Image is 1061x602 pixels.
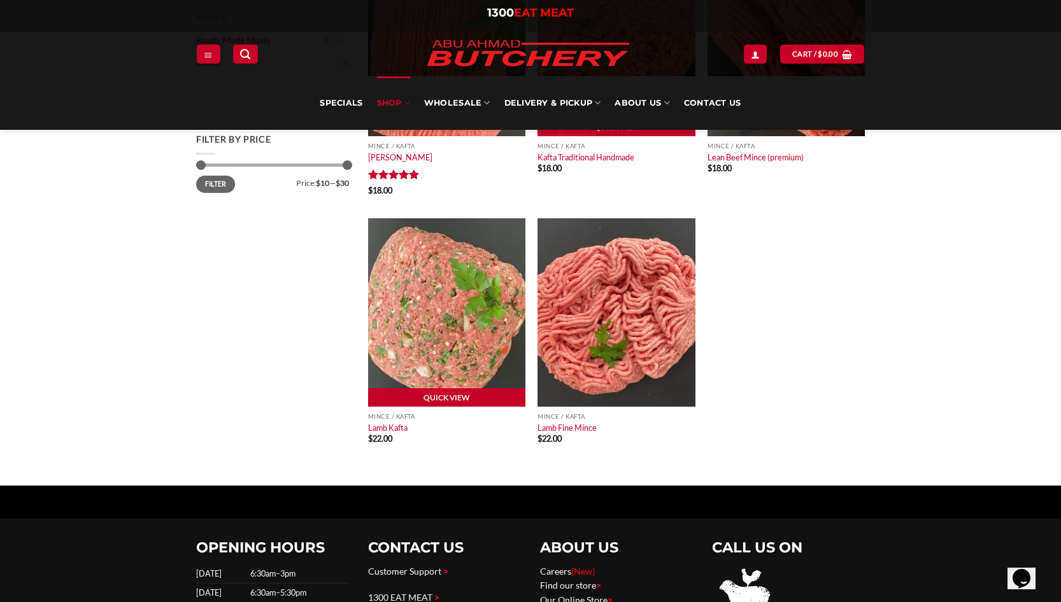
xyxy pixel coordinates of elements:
[368,185,373,195] span: $
[368,185,392,195] bdi: 18.00
[196,134,271,144] span: Filter by price
[417,32,639,76] img: Abu Ahmad Butchery
[368,423,408,433] a: Lamb Kafta
[615,76,669,130] a: About Us
[538,433,562,444] bdi: 22.00
[368,433,373,444] span: $
[424,76,490,130] a: Wholesale
[368,218,525,407] img: Lamb Kafta
[708,163,732,173] bdi: 18.00
[487,6,574,20] a: 1300EAT MEAT
[538,413,695,420] p: Mince / Kafta
[708,143,865,150] p: Mince / Kafta
[684,76,741,130] a: Contact Us
[368,388,525,407] a: Quick View
[596,580,601,591] span: >
[540,566,595,577] a: Careers{New}
[504,76,601,130] a: Delivery & Pickup
[818,50,838,58] bdi: 0.00
[368,152,432,162] a: [PERSON_NAME]
[540,538,693,557] h2: ABOUT US
[538,163,542,173] span: $
[780,45,864,63] a: View cart
[368,169,420,181] div: Rated 5 out of 5
[196,176,349,187] div: Price: —
[368,566,441,577] a: Customer Support
[744,45,767,63] a: Login
[571,566,595,577] span: {New}
[377,76,410,130] a: SHOP
[538,163,562,173] bdi: 18.00
[233,45,257,63] a: Search
[368,433,392,444] bdi: 22.00
[540,580,601,591] a: Find our store>
[196,538,349,557] h2: OPENING HOURS
[538,143,695,150] p: Mince / Kafta
[708,152,804,162] a: Lean Beef Mince (premium)
[336,178,349,188] span: $30
[246,564,349,584] td: 6:30am–3pm
[320,76,362,130] a: Specials
[196,564,246,584] td: [DATE]
[792,48,838,60] span: Cart /
[818,48,822,60] span: $
[368,413,525,420] p: Mince / Kafta
[487,6,514,20] span: 1300
[368,169,420,185] span: Rated out of 5
[712,538,865,557] h2: CALL US ON
[538,423,597,433] a: Lamb Fine Mince
[708,163,712,173] span: $
[368,538,521,557] h2: CONTACT US
[1008,551,1048,589] iframe: chat widget
[538,152,634,162] a: Kafta Traditional Handmade
[368,143,525,150] p: Mince / Kafta
[538,218,695,407] img: Lamb Fine Mince
[196,176,235,193] button: Filter
[514,6,574,20] span: EAT MEAT
[316,178,329,188] span: $10
[443,566,448,577] span: >
[197,45,220,63] a: Menu
[538,433,542,444] span: $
